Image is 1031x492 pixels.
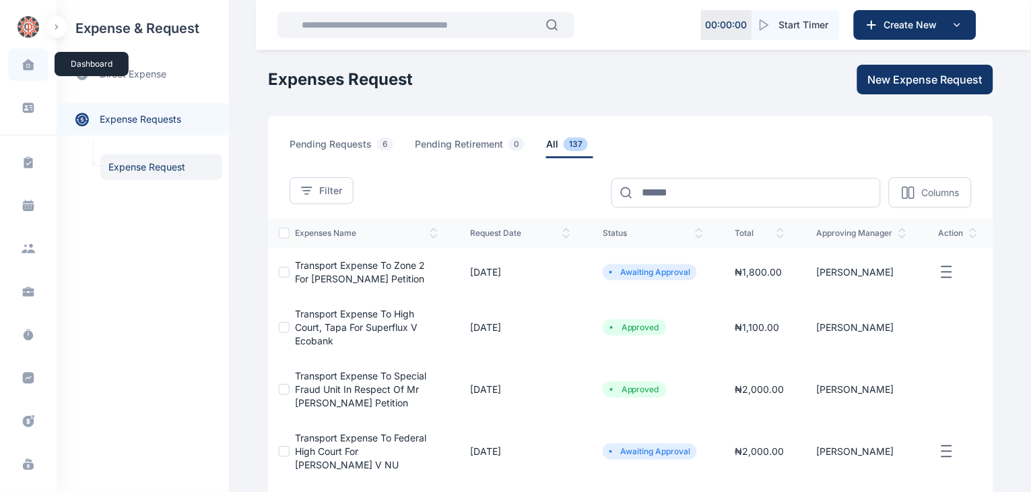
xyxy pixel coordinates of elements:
a: dashboard [8,49,48,81]
span: New Expense Request [868,71,983,88]
button: Start Timer [752,10,840,40]
span: 137 [564,137,588,151]
span: pending retirement [415,137,530,158]
button: Create New [854,10,976,40]
td: [DATE] [454,297,587,359]
span: 6 [377,137,393,151]
span: ₦ 2,000.00 [735,445,785,457]
a: Transport expense to Special Fraud Unit in respect of Mr [PERSON_NAME] petition [295,370,426,408]
li: Awaiting Approval [608,267,692,278]
div: expense requests [57,92,229,135]
a: expense requests [57,103,229,135]
span: Create New [879,18,949,32]
li: Awaiting Approval [608,446,692,457]
span: ₦ 2,000.00 [735,383,785,395]
a: Transport expense to Zone 2 for [PERSON_NAME] Petition [295,259,425,284]
button: New Expense Request [857,65,993,94]
li: Approved [608,322,661,333]
button: Columns [889,177,972,208]
a: Transport expense to High Court, Tapa for Superflux v Ecobank [295,308,418,346]
p: 00 : 00 : 00 [706,18,747,32]
span: direct expense [100,67,166,82]
span: ₦ 1,800.00 [735,266,783,278]
td: [PERSON_NAME] [801,421,923,483]
span: status [603,228,703,239]
span: action [939,228,977,239]
li: Approved [608,384,661,395]
a: pending retirement0 [415,137,546,158]
span: all [546,137,593,158]
td: [PERSON_NAME] [801,297,923,359]
a: Expense Request [100,154,222,180]
td: [DATE] [454,359,587,421]
span: total [735,228,785,239]
span: ₦ 1,100.00 [735,321,780,333]
span: Start Timer [779,18,829,32]
span: approving manager [817,228,906,239]
td: [PERSON_NAME] [801,359,923,421]
span: 0 [508,137,525,151]
td: [DATE] [454,421,587,483]
a: direct expense [57,57,229,92]
p: Columns [921,186,959,199]
a: Transport expense to Federal High Court for [PERSON_NAME] V NU [295,432,426,470]
h1: Expenses Request [268,69,413,90]
td: [PERSON_NAME] [801,248,923,297]
a: pending requests6 [290,137,415,158]
span: expenses Name [295,228,438,239]
span: request date [470,228,570,239]
a: all137 [546,137,609,158]
button: Filter [290,177,354,204]
td: [DATE] [454,248,587,297]
span: pending requests [290,137,399,158]
span: Filter [319,184,342,197]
